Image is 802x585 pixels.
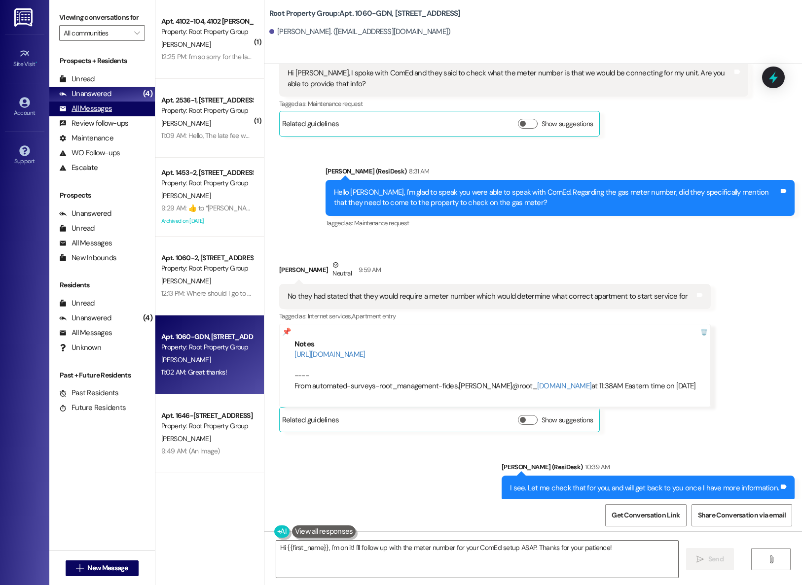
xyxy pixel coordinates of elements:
[696,555,704,563] i: 
[352,312,396,320] span: Apartment entry
[510,483,779,493] div: I see. Let me check that for you, and will get back to you once I have more information.
[161,263,253,274] div: Property: Root Property Group
[161,95,253,105] div: Apt. 2536-1, [STREET_ADDRESS][PERSON_NAME]
[59,238,112,248] div: All Messages
[269,27,451,37] div: [PERSON_NAME]. ([EMAIL_ADDRESS][DOMAIN_NAME])
[294,339,314,349] b: Notes
[161,276,211,285] span: [PERSON_NAME]
[282,415,339,429] div: Related guidelines
[161,16,253,27] div: Apt. 4102-104, 4102 [PERSON_NAME]
[288,68,732,89] div: Hi [PERSON_NAME], I spoke with ComEd and they said to check what the meter number is that we woul...
[161,421,253,431] div: Property: Root Property Group
[767,555,775,563] i: 
[308,312,352,320] span: Internet services ,
[36,59,37,66] span: •
[326,216,795,230] div: Tagged as:
[59,223,95,234] div: Unread
[59,388,119,398] div: Past Residents
[141,310,155,326] div: (4)
[76,564,83,572] i: 
[59,343,101,353] div: Unknown
[49,370,155,380] div: Past + Future Residents
[59,253,116,263] div: New Inbounds
[141,86,155,102] div: (4)
[686,548,734,570] button: Send
[294,349,696,392] div: ---- From automated-surveys-root_management-fides.[PERSON_NAME]@root_ at 11:38AM Eastern time on ...
[279,260,711,284] div: [PERSON_NAME]
[59,328,112,338] div: All Messages
[59,298,95,309] div: Unread
[161,289,343,298] div: 12:13 PM: Where should I go to get a parking permit for the area?
[406,166,429,176] div: 8:31 AM
[59,133,113,143] div: Maintenance
[59,148,120,158] div: WO Follow-ups
[161,253,253,263] div: Apt. 1060-2, [STREET_ADDRESS]
[161,434,211,443] span: [PERSON_NAME]
[161,105,253,116] div: Property: Root Property Group
[59,313,111,323] div: Unanswered
[612,510,680,520] span: Get Conversation Link
[326,166,795,180] div: [PERSON_NAME] (ResiDesk)
[698,510,786,520] span: Share Conversation via email
[269,8,461,19] b: Root Property Group: Apt. 1060-GDN, [STREET_ADDRESS]
[161,342,253,352] div: Property: Root Property Group
[279,97,748,111] div: Tagged as:
[161,355,211,364] span: [PERSON_NAME]
[5,45,44,72] a: Site Visit •
[161,131,379,140] div: 11:09 AM: Hello, The late fee was charged because of the overdue NSF fees?
[161,178,253,188] div: Property: Root Property Group
[708,554,724,564] span: Send
[14,8,35,27] img: ResiDesk Logo
[134,29,140,37] i: 
[279,309,711,323] div: Tagged as:
[161,332,253,342] div: Apt. 1060-GDN, [STREET_ADDRESS]
[59,403,126,413] div: Future Residents
[49,280,155,290] div: Residents
[59,163,98,173] div: Escalate
[537,381,591,391] a: [DOMAIN_NAME]
[87,563,128,573] span: New Message
[161,411,253,421] div: Apt. 1646-[STREET_ADDRESS]
[59,103,112,114] div: All Messages
[161,52,715,61] div: 12:25 PM: I'm so sorry for the late response but I did not get the license plate number but I kno...
[161,204,770,212] div: 9:29 AM: ​👍​ to “ [PERSON_NAME] (Root Property Group): Hi [PERSON_NAME], I understand your frustr...
[276,541,679,578] textarea: Hi {{first_name}}, I'm on it! I'll follow up with the meter number for your ComEd setup ASAP. Tha...
[5,142,44,169] a: Support
[605,504,686,526] button: Get Conversation Link
[59,74,95,84] div: Unread
[59,10,145,25] label: Viewing conversations for
[49,190,155,201] div: Prospects
[66,560,139,576] button: New Message
[49,56,155,66] div: Prospects + Residents
[161,447,220,455] div: 9:49 AM: (An Image)
[282,119,339,133] div: Related guidelines
[502,462,795,476] div: [PERSON_NAME] (ResiDesk)
[542,415,593,425] label: Show suggestions
[288,291,688,302] div: No they had stated that they would require a meter number which would determine what correct apar...
[59,118,128,129] div: Review follow-ups
[356,265,381,275] div: 9:59 AM
[161,168,253,178] div: Apt. 1453-2, [STREET_ADDRESS]
[161,119,211,128] span: [PERSON_NAME]
[161,368,227,377] div: 11:02 AM: Great thanks!
[542,119,593,129] label: Show suggestions
[161,40,211,49] span: [PERSON_NAME]
[308,100,363,108] span: Maintenance request
[59,89,111,99] div: Unanswered
[5,94,44,121] a: Account
[160,215,254,227] div: Archived on [DATE]
[161,191,211,200] span: [PERSON_NAME]
[59,208,111,219] div: Unanswered
[330,260,353,280] div: Neutral
[161,27,253,37] div: Property: Root Property Group
[583,462,610,472] div: 10:39 AM
[692,504,792,526] button: Share Conversation via email
[294,349,365,359] a: [URL][DOMAIN_NAME]
[64,25,129,41] input: All communities
[334,187,779,208] div: Hello [PERSON_NAME], I'm glad to speak you were able to speak with ComEd. Regarding the gas meter...
[354,219,409,227] span: Maintenance request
